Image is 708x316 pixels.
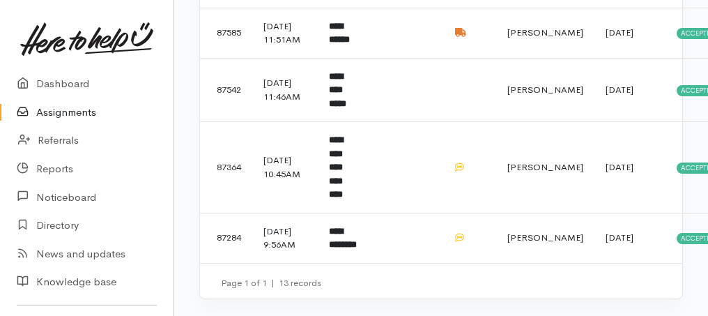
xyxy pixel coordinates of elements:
[200,58,252,122] td: 87542
[271,277,275,289] span: |
[507,84,583,96] span: [PERSON_NAME]
[252,58,318,122] td: [DATE] 11:46AM
[252,8,318,58] td: [DATE] 11:51AM
[252,122,318,213] td: [DATE] 10:45AM
[252,213,318,263] td: [DATE] 9:56AM
[606,232,633,243] time: [DATE]
[606,84,633,96] time: [DATE]
[507,161,583,173] span: [PERSON_NAME]
[200,8,252,58] td: 87585
[507,27,583,38] span: [PERSON_NAME]
[507,232,583,243] span: [PERSON_NAME]
[606,161,633,173] time: [DATE]
[221,277,321,289] small: Page 1 of 1 13 records
[200,213,252,263] td: 87284
[606,27,633,38] time: [DATE]
[200,122,252,213] td: 87364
